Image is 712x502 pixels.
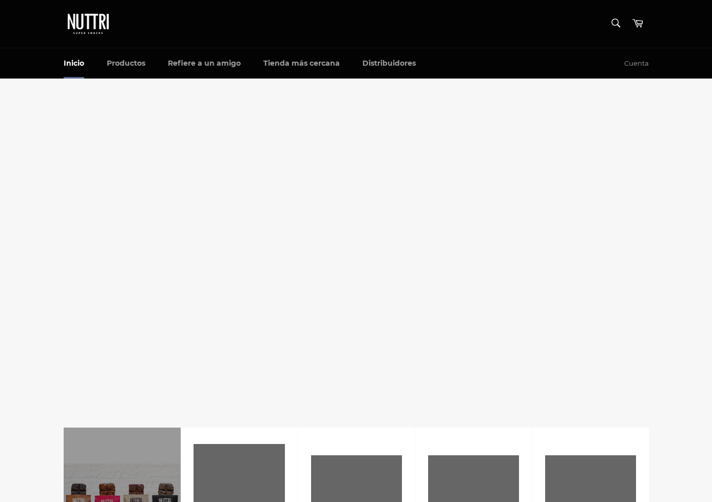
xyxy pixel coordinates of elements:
a: Productos [97,48,156,79]
a: Refiere a un amigo [158,48,251,79]
a: Inicio [53,48,94,79]
img: Nuttri [64,10,115,37]
a: Distribuidores [352,48,426,79]
a: Tienda más cercana [253,48,350,79]
a: Cuenta [619,49,654,79]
